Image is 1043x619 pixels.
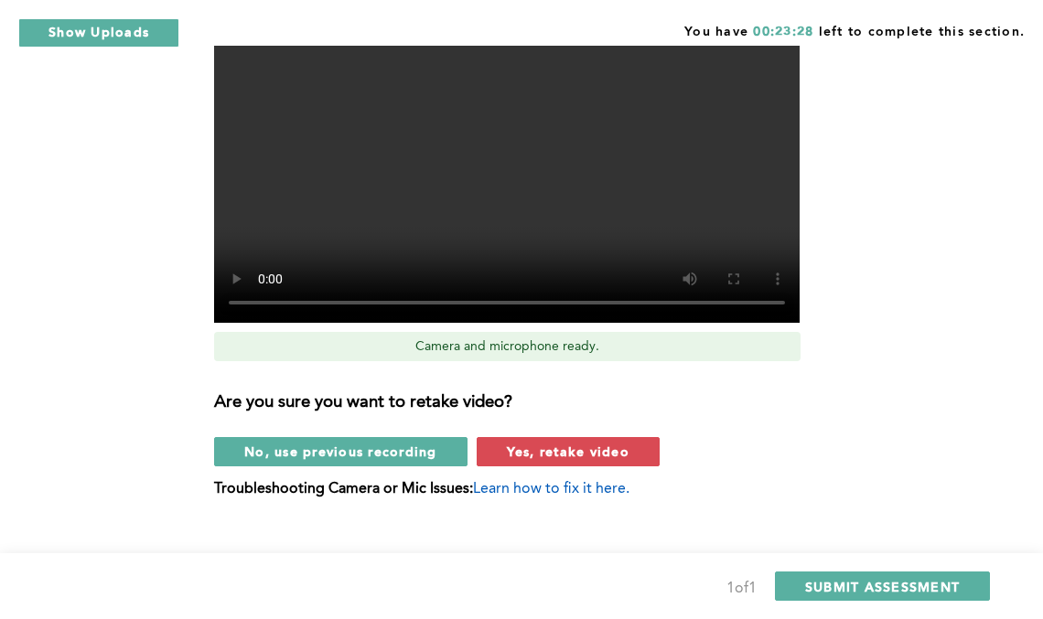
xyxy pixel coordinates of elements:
[473,482,629,496] span: Learn how to fix it here.
[507,443,629,460] span: Yes, retake video
[477,437,660,466] button: Yes, retake video
[775,571,990,601] button: SUBMIT ASSESSMENT
[805,578,960,595] span: SUBMIT ASSESSMENT
[214,332,801,361] div: Camera and microphone ready.
[18,18,179,48] button: Show Uploads
[244,443,437,460] span: No, use previous recording
[214,437,468,466] button: No, use previous recording
[726,576,757,602] div: 1 of 1
[684,18,1025,41] span: You have left to complete this section.
[214,482,473,496] b: Troubleshooting Camera or Mic Issues:
[214,393,822,413] h3: Are you sure you want to retake video?
[753,26,813,38] span: 00:23:28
